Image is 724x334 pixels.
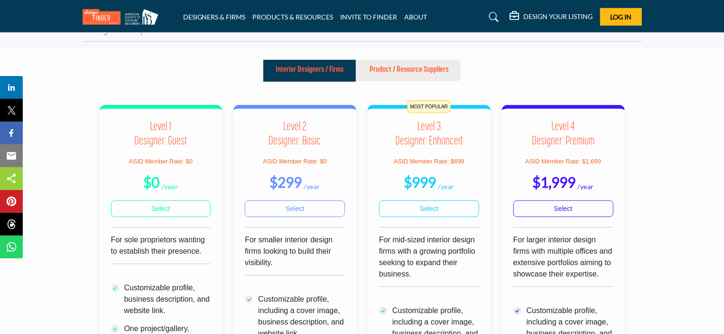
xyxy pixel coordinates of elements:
b: $299 [269,173,302,191]
a: Select [379,200,479,217]
a: Search [480,10,505,25]
div: For larger interior design firms with multiple offices and extensive portfolios aiming to showcas... [513,234,613,305]
sub: /year [438,182,455,191]
p: Customizable profile, business description, and website link. [124,282,211,316]
span: ASID Member Rate: $0 [129,158,193,165]
h3: Level 2 Designer: Basic [245,120,345,149]
a: PRODUCTS & RESOURCES [253,13,334,21]
button: Product / Resource Suppliers [357,60,461,82]
img: Site Logo [83,9,163,25]
div: For smaller interior design firms looking to build their visibility. [245,234,345,294]
a: Select [111,200,211,217]
b: $1,999 [532,173,575,191]
b: $0 [143,173,159,191]
div: DESIGN YOUR LISTING [510,11,593,23]
h3: Level 4 Designer: Premium [513,120,613,149]
a: Select [513,200,613,217]
span: ASID Member Rate: $699 [394,158,464,165]
h3: Level 1 Designer: Guest [111,120,211,149]
span: ASID Member Rate: $0 [263,158,326,165]
a: Select [245,200,345,217]
sub: /year [578,182,594,191]
b: $999 [404,173,436,191]
span: ASID Member Rate: $1,699 [525,158,601,165]
sub: /year [162,182,178,191]
p: Product / Resource Suppliers [370,64,448,76]
a: ABOUT [405,13,427,21]
button: Log In [600,8,642,26]
a: INVITE TO FINDER [341,13,398,21]
h5: DESIGN YOUR LISTING [524,12,593,21]
p: Interior Designers / Firms [276,64,343,76]
div: For mid-sized interior design firms with a growing portfolio seeking to expand their business. [379,234,479,305]
sub: /year [304,182,321,191]
a: DESIGNERS & FIRMS [183,13,246,21]
span: Log In [610,13,631,21]
div: For sole proprietors wanting to establish their presence. [111,234,211,282]
span: MOST POPULAR [408,100,451,113]
h3: Level 3 Designer: Enhanced [379,120,479,149]
button: Interior Designers / Firms [263,60,356,82]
